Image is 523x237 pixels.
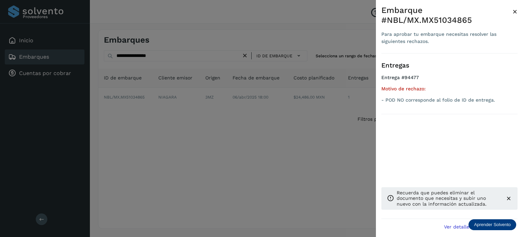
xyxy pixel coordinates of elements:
[381,62,518,70] h3: Entregas
[381,31,512,45] div: Para aprobar tu embarque necesitas resolver las siguientes rechazos.
[440,219,518,234] button: Ver detalle de embarque
[512,7,518,16] span: ×
[474,222,511,227] p: Aprender Solvento
[381,75,518,86] h4: Entrega #94477
[381,5,512,25] div: Embarque #NBL/MX.MX51034865
[397,190,500,207] p: Recuerda que puedes eliminar el documento que necesitas y subir uno nuevo con la información actu...
[381,97,518,103] p: - POD NO corresponde al folio de ID de entrega.
[469,219,516,230] div: Aprender Solvento
[381,86,518,92] h5: Motivo de rechazo:
[512,5,518,18] button: Close
[444,224,502,229] span: Ver detalle de embarque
